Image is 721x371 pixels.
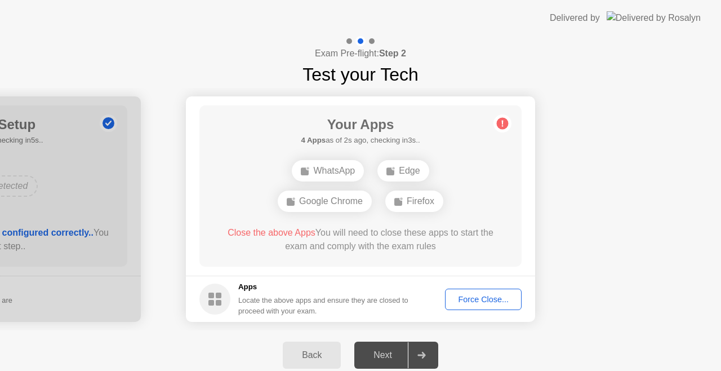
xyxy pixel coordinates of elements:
h4: Exam Pre-flight: [315,47,406,60]
button: Next [354,342,438,369]
h1: Test your Tech [302,61,419,88]
img: Delivered by Rosalyn [607,11,701,24]
div: Force Close... [449,295,518,304]
div: Edge [377,160,429,182]
div: WhatsApp [292,160,364,182]
div: Back [286,350,337,360]
div: Delivered by [550,11,600,25]
button: Force Close... [445,289,522,310]
span: Close the above Apps [228,228,315,237]
h5: as of 2s ago, checking in3s.. [301,135,420,146]
h1: Your Apps [301,114,420,135]
b: 4 Apps [301,136,326,144]
div: Firefox [385,191,443,212]
b: Step 2 [379,48,406,58]
div: Locate the above apps and ensure they are closed to proceed with your exam. [238,295,409,316]
h5: Apps [238,281,409,293]
button: Back [283,342,341,369]
div: You will need to close these apps to start the exam and comply with the exam rules [216,226,506,253]
div: Google Chrome [278,191,372,212]
div: Next [358,350,408,360]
